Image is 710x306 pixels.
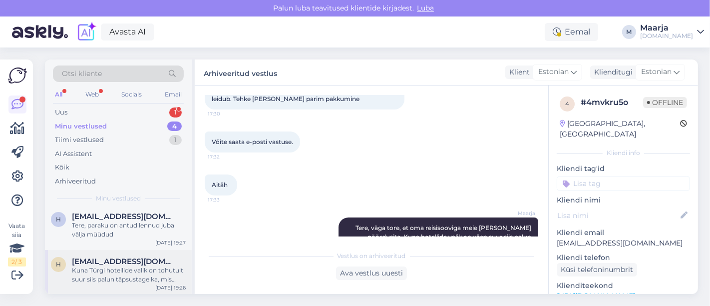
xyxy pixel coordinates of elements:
span: helenhoolma@gmail.com [72,212,176,221]
span: Estonian [538,66,569,77]
input: Lisa nimi [557,210,679,221]
div: Web [83,88,101,101]
span: 17:30 [208,110,245,117]
div: Kõik [55,162,69,172]
div: 1 [169,135,182,145]
div: [DATE] 19:27 [155,239,186,246]
div: # 4mvkru5o [581,96,643,108]
div: Tere, paraku on antud lennud juba välja müüdud [72,221,186,239]
p: Kliendi email [557,227,690,238]
div: Kuna Türgi hotellide valik on tohutult suur siis palun täpsustage ka, mis võiks [PERSON_NAME] per... [72,266,186,284]
div: M [622,25,636,39]
span: 17:32 [208,153,245,160]
div: 1 [169,107,182,117]
div: AI Assistent [55,149,92,159]
span: Võite saata e-posti vastuse. [212,138,293,145]
div: Ava vestlus uuesti [336,266,407,280]
div: Eemal [545,23,598,41]
div: Socials [119,88,144,101]
p: Klienditeekond [557,280,690,291]
div: Uus [55,107,67,117]
div: Arhiveeritud [55,176,96,186]
p: Kliendi nimi [557,195,690,205]
span: Maarja [498,209,535,217]
span: Aitäh [212,181,228,188]
span: Estonian [641,66,672,77]
span: Vestlus on arhiveeritud [338,251,406,260]
span: helenkars1@gmail.com [72,257,176,266]
div: [DOMAIN_NAME] [640,32,693,40]
img: Askly Logo [8,67,27,83]
span: h [56,260,61,268]
div: Vaata siia [8,221,26,266]
div: Minu vestlused [55,121,107,131]
div: Küsi telefoninumbrit [557,263,637,276]
a: [URL][DOMAIN_NAME] [557,291,635,300]
div: All [53,88,64,101]
label: Arhiveeritud vestlus [204,65,277,79]
p: [EMAIL_ADDRESS][DOMAIN_NAME] [557,238,690,248]
p: Kliendi tag'id [557,163,690,174]
span: h [56,215,61,223]
div: 2 / 3 [8,257,26,266]
span: Otsi kliente [62,68,102,79]
img: explore-ai [76,21,97,42]
span: 4 [565,100,569,107]
a: Maarja[DOMAIN_NAME] [640,24,704,40]
span: 17:33 [208,196,245,203]
input: Lisa tag [557,176,690,191]
span: Tere, väga tore, et oma reisisooviga meie [PERSON_NAME] pöördusite. Kuna hotellide valik on väga ... [349,224,533,258]
span: Luba [414,3,437,12]
div: [DATE] 19:26 [155,284,186,291]
div: [GEOGRAPHIC_DATA], [GEOGRAPHIC_DATA] [560,118,680,139]
div: Klienditugi [590,67,633,77]
span: Offline [643,97,687,108]
p: Kliendi telefon [557,252,690,263]
div: Maarja [640,24,693,32]
div: Tiimi vestlused [55,135,104,145]
div: Kliendi info [557,148,690,157]
div: 4 [167,121,182,131]
span: Minu vestlused [96,194,141,203]
a: Avasta AI [101,23,154,40]
div: Email [163,88,184,101]
div: Klient [505,67,530,77]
